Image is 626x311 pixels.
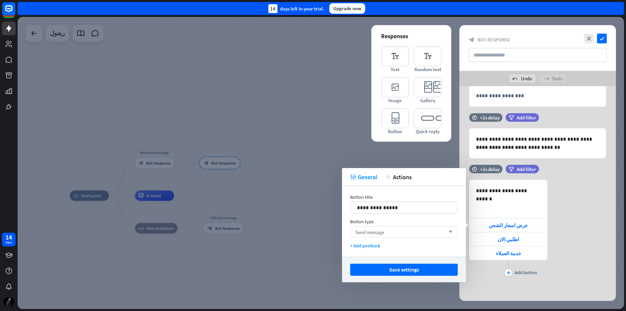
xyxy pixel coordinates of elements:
[350,264,458,276] button: Save settings
[2,233,16,246] a: 14 days
[350,243,458,249] div: + Add postback
[541,74,566,83] div: Redo
[5,3,25,22] button: Open LiveChat chat widget
[496,250,521,257] span: خدمة العملاء
[472,115,477,120] i: time
[544,76,549,81] i: redo
[268,4,324,13] div: days left in your trial.
[513,76,518,81] i: undo
[584,34,594,43] i: close
[329,3,365,14] div: Upgrade now
[480,166,499,172] div: +2s delay
[6,240,12,245] div: days
[350,219,458,225] div: Button type
[6,234,12,240] div: 14
[506,271,511,275] i: plus
[350,174,356,180] i: tweak
[517,166,536,172] span: Add filter
[445,230,453,234] i: arrow_down
[489,222,528,228] span: عرض اسعار الشحن
[350,194,458,200] div: Button title
[514,270,537,275] div: Add button
[268,4,277,13] div: 14
[509,167,514,172] i: filter
[509,74,535,83] div: Undo
[478,37,510,43] span: Bot Response
[355,229,384,235] span: Send message
[469,37,474,43] i: block_bot_response
[517,115,536,121] span: Add filter
[358,173,377,181] span: General
[472,167,477,171] i: time
[509,115,514,120] i: filter
[385,174,391,180] i: action
[480,115,499,121] div: +2s delay
[597,34,607,43] i: check
[393,173,412,181] span: Actions
[498,236,519,242] span: اطلبي الان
